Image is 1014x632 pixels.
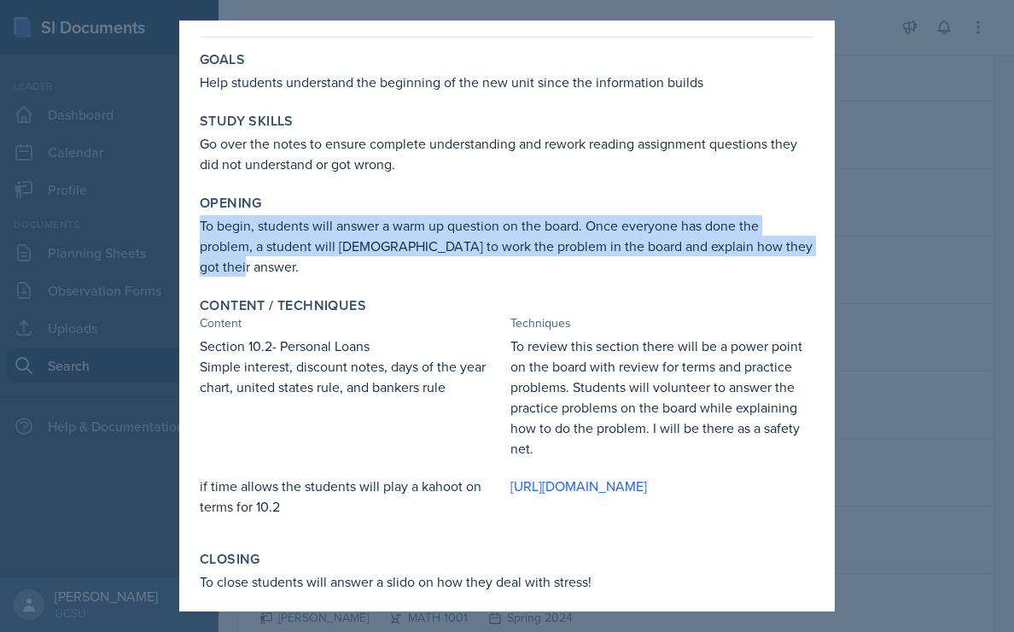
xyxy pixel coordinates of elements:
[510,477,647,495] a: [URL][DOMAIN_NAME]
[200,356,504,397] p: Simple interest, discount notes, days of the year chart, united states rule, and bankers rule
[200,336,504,356] p: Section 10.2- Personal Loans
[200,571,814,592] p: To close students will answer a slido on how they deal with stress!
[200,476,504,517] p: if time allows the students will play a kahoot on terms for 10.2
[200,551,260,568] label: Closing
[200,113,294,130] label: Study Skills
[200,314,504,332] div: Content
[200,297,366,314] label: Content / Techniques
[200,215,814,277] p: To begin, students will answer a warm up question on the board. Once everyone has done the proble...
[200,72,814,92] p: Help students understand the beginning of the new unit since the information builds
[200,133,814,174] p: Go over the notes to ensure complete understanding and rework reading assignment questions they d...
[510,314,814,332] div: Techniques
[510,336,814,459] p: To review this section there will be a power point on the board with review for terms and practic...
[200,51,245,68] label: Goals
[200,195,262,212] label: Opening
